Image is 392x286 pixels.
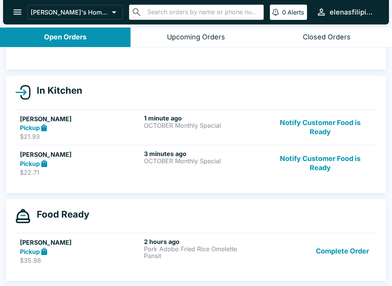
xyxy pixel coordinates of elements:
[167,33,225,42] div: Upcoming Orders
[144,245,265,252] p: Pork Adobo Fried Rice Omelette
[15,145,377,181] a: [PERSON_NAME]Pickup$22.713 minutes agoOCTOBER Monthly SpecialNotify Customer Food is Ready
[303,33,351,42] div: Closed Orders
[268,150,372,176] button: Notify Customer Food is Ready
[144,150,265,158] h6: 3 minutes ago
[20,160,40,167] strong: Pickup
[44,33,87,42] div: Open Orders
[20,133,141,140] p: $21.93
[31,85,82,96] h4: In Kitchen
[268,114,372,141] button: Notify Customer Food is Ready
[313,238,372,264] button: Complete Order
[15,233,377,269] a: [PERSON_NAME]Pickup$35.982 hours agoPork Adobo Fried Rice OmelettePansitComplete Order
[15,109,377,145] a: [PERSON_NAME]Pickup$21.931 minute agoOCTOBER Monthly SpecialNotify Customer Food is Ready
[330,8,377,17] div: elenasfilipinofoods
[282,8,286,16] p: 0
[144,158,265,164] p: OCTOBER Monthly Special
[287,8,304,16] p: Alerts
[313,4,380,20] button: elenasfilipinofoods
[20,238,141,247] h5: [PERSON_NAME]
[144,252,265,259] p: Pansit
[144,114,265,122] h6: 1 minute ago
[20,114,141,123] h5: [PERSON_NAME]
[144,238,265,245] h6: 2 hours ago
[20,257,141,264] p: $35.98
[8,2,27,22] button: open drawer
[20,248,40,255] strong: Pickup
[144,122,265,129] p: OCTOBER Monthly Special
[31,8,109,16] p: [PERSON_NAME]'s Home of the Finest Filipino Foods
[20,150,141,159] h5: [PERSON_NAME]
[31,209,89,220] h4: Food Ready
[20,124,40,132] strong: Pickup
[20,169,141,176] p: $22.71
[27,5,123,19] button: [PERSON_NAME]'s Home of the Finest Filipino Foods
[145,7,260,18] input: Search orders by name or phone number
